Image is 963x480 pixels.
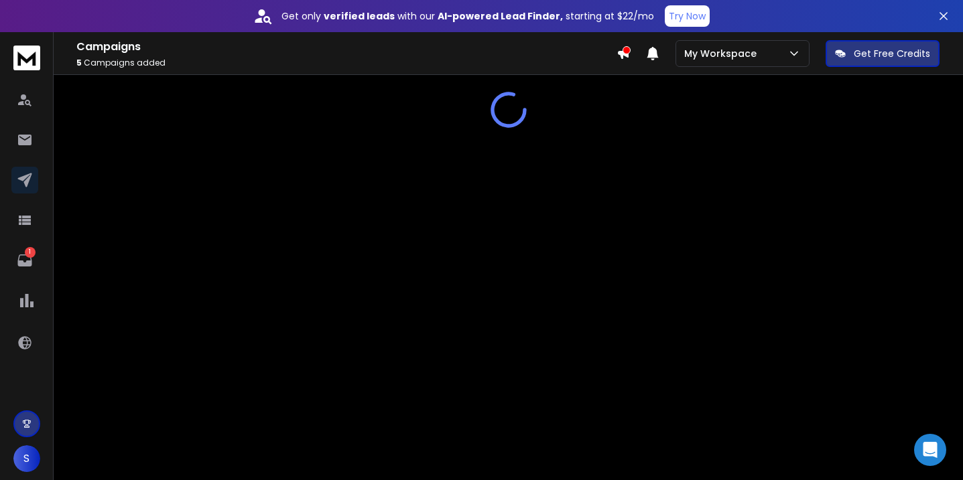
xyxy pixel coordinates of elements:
[76,39,617,55] h1: Campaigns
[25,247,36,258] p: 1
[76,58,617,68] p: Campaigns added
[13,46,40,70] img: logo
[669,9,706,23] p: Try Now
[11,247,38,274] a: 1
[281,9,654,23] p: Get only with our starting at $22/mo
[914,434,946,466] div: Open Intercom Messenger
[665,5,710,27] button: Try Now
[826,40,940,67] button: Get Free Credits
[684,47,762,60] p: My Workspace
[324,9,395,23] strong: verified leads
[854,47,930,60] p: Get Free Credits
[13,445,40,472] button: S
[438,9,563,23] strong: AI-powered Lead Finder,
[76,57,82,68] span: 5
